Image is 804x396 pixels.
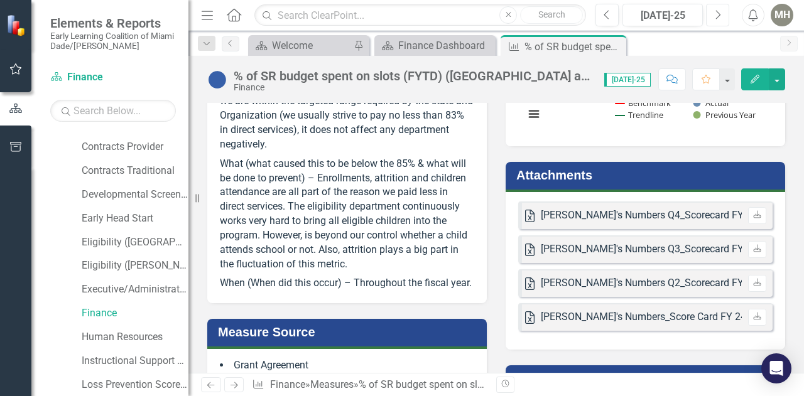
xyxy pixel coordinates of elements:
[693,97,729,109] button: Show Actual
[272,38,350,53] div: Welcome
[82,140,188,154] a: Contracts Provider
[378,38,492,53] a: Finance Dashboard
[82,330,188,345] a: Human Resources
[82,306,188,321] a: Finance
[234,359,308,371] span: Grant Agreement
[82,211,188,226] a: Early Head Start
[254,4,586,26] input: Search ClearPoint...
[771,4,793,26] button: MH
[310,378,354,390] a: Measures
[218,325,481,339] h3: Measure Source
[252,378,487,392] div: » »
[220,63,474,154] p: Who (who it effects-such as what departments) – This metric is tied directly to the eligibility d...
[50,16,176,31] span: Elements & Reports
[82,188,188,202] a: Developmental Screening Compliance
[251,38,350,53] a: Welcome
[82,259,188,273] a: Eligibility ([PERSON_NAME])
[207,70,227,90] img: No Information
[516,168,779,182] h3: Attachments
[622,4,703,26] button: [DATE]-25
[82,235,188,250] a: Eligibility ([GEOGRAPHIC_DATA])
[234,69,592,83] div: % of SR budget spent on slots (FYTD) ([GEOGRAPHIC_DATA] and [PERSON_NAME])
[50,100,176,122] input: Search Below...
[693,109,757,120] button: Show Previous Year
[398,38,492,53] div: Finance Dashboard
[516,372,779,385] h3: Objectives
[82,282,188,297] a: Executive/Administrative
[50,31,176,51] small: Early Learning Coalition of Miami Dade/[PERSON_NAME]
[50,70,176,85] a: Finance
[270,378,305,390] a: Finance
[520,6,583,24] button: Search
[234,83,592,92] div: Finance
[220,154,474,274] p: What (what caused this to be below the 85% & what will be done to prevent) – Enrollments, attriti...
[6,14,28,36] img: ClearPoint Strategy
[616,97,671,109] button: Show Benchmark
[524,39,623,55] div: % of SR budget spent on slots (FYTD) ([GEOGRAPHIC_DATA] and [PERSON_NAME])
[220,274,474,291] p: When (When did this occur) – Throughout the fiscal year.
[627,8,698,23] div: [DATE]-25
[604,73,651,87] span: [DATE]-25
[525,105,543,123] button: View chart menu, Chart
[82,164,188,178] a: Contracts Traditional
[359,378,727,390] div: % of SR budget spent on slots (FYTD) ([GEOGRAPHIC_DATA] and [PERSON_NAME])
[82,354,188,368] a: Instructional Support Services
[538,9,565,19] span: Search
[82,378,188,392] a: Loss Prevention Scorecard
[761,353,791,383] div: Open Intercom Messenger
[615,109,664,120] button: Show Trendline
